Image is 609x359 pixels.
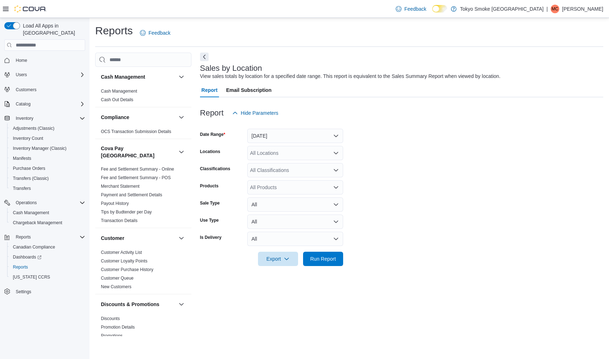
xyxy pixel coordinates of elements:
button: All [247,232,343,246]
div: Cash Management [95,87,191,107]
h3: Report [200,109,224,117]
span: Transfers (Classic) [13,176,49,181]
a: Feedback [137,26,173,40]
label: Use Type [200,217,219,223]
span: Customer Purchase History [101,267,154,272]
a: Purchase Orders [10,164,48,173]
nav: Complex example [4,52,85,315]
button: Next [200,53,209,61]
button: Open list of options [333,185,339,190]
button: Hide Parameters [229,106,281,120]
img: Cova [14,5,47,13]
button: All [247,197,343,212]
a: Customer Loyalty Points [101,259,147,264]
span: Manifests [10,154,85,163]
span: Customer Loyalty Points [101,258,147,264]
label: Date Range [200,132,225,137]
span: Load All Apps in [GEOGRAPHIC_DATA] [20,22,85,36]
h3: Cash Management [101,73,145,80]
span: Purchase Orders [13,166,45,171]
span: Reports [10,263,85,271]
a: Transfers (Classic) [10,174,52,183]
a: Dashboards [7,252,88,262]
button: Catalog [13,100,33,108]
button: Catalog [1,99,88,109]
span: Adjustments (Classic) [13,126,54,131]
p: | [546,5,548,13]
button: Reports [7,262,88,272]
span: Washington CCRS [10,273,85,281]
button: Cash Management [177,73,186,81]
button: Operations [1,198,88,208]
button: Purchase Orders [7,163,88,173]
a: Inventory Manager (Classic) [10,144,69,153]
label: Sale Type [200,200,220,206]
button: Transfers [7,183,88,193]
button: Canadian Compliance [7,242,88,252]
span: Operations [13,198,85,207]
a: Fee and Settlement Summary - Online [101,167,174,172]
span: Customers [16,87,36,93]
span: Export [262,252,294,266]
span: Inventory Count [10,134,85,143]
button: Inventory Count [7,133,88,143]
a: Customer Activity List [101,250,142,255]
span: Discounts [101,316,120,321]
span: Cash Management [101,88,137,94]
div: Customer [95,248,191,294]
button: Cova Pay [GEOGRAPHIC_DATA] [177,148,186,156]
button: Home [1,55,88,65]
button: Cash Management [101,73,176,80]
button: Inventory [13,114,36,123]
a: Canadian Compliance [10,243,58,251]
a: Adjustments (Classic) [10,124,57,133]
span: Cash Management [13,210,49,216]
span: Inventory [16,115,33,121]
a: Payment and Settlement Details [101,192,162,197]
button: Discounts & Promotions [177,300,186,309]
button: Cova Pay [GEOGRAPHIC_DATA] [101,145,176,159]
span: Cash Out Details [101,97,133,103]
p: Tokyo Smoke [GEOGRAPHIC_DATA] [460,5,544,13]
span: Inventory Count [13,136,43,141]
span: Transfers [10,184,85,193]
button: Inventory Manager (Classic) [7,143,88,153]
span: Users [16,72,27,78]
span: Settings [16,289,31,295]
h3: Discounts & Promotions [101,301,159,308]
button: [US_STATE] CCRS [7,272,88,282]
a: Discounts [101,316,120,321]
span: MC [552,5,559,13]
span: [US_STATE] CCRS [13,274,50,280]
button: Customers [1,84,88,94]
a: Feedback [393,2,429,16]
a: Cash Management [10,208,52,217]
span: Chargeback Management [13,220,62,226]
span: Settings [13,287,85,296]
a: Payout History [101,201,129,206]
button: Transfers (Classic) [7,173,88,183]
a: Inventory Count [10,134,46,143]
button: [DATE] [247,129,343,143]
button: All [247,215,343,229]
span: Feedback [404,5,426,13]
span: Promotions [101,333,123,339]
button: Inventory [1,113,88,123]
a: Promotion Details [101,325,135,330]
a: New Customers [101,284,131,289]
span: Payout History [101,201,129,206]
div: View sales totals by location for a specified date range. This report is equivalent to the Sales ... [200,73,501,80]
span: Hide Parameters [241,109,278,117]
span: Dashboards [13,254,42,260]
span: Inventory Manager (Classic) [10,144,85,153]
a: Home [13,56,30,65]
button: Customer [101,235,176,242]
button: Run Report [303,252,343,266]
span: New Customers [101,284,131,290]
input: Dark Mode [432,5,447,13]
span: Inventory Manager (Classic) [13,146,67,151]
span: Reports [13,233,85,241]
button: Cash Management [7,208,88,218]
a: Promotions [101,333,123,338]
